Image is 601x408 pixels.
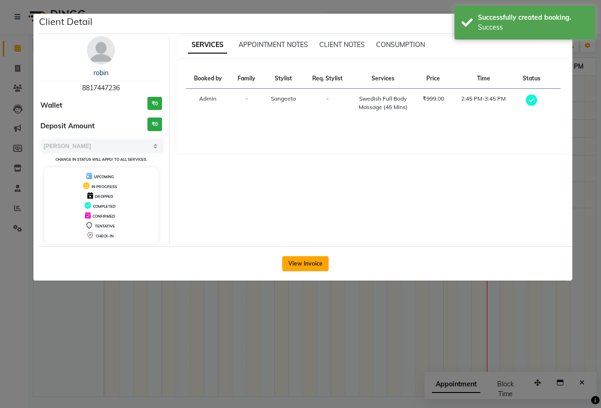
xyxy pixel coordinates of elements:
[282,256,329,271] button: View Invoice
[452,89,515,118] td: 2:45 PM-3:45 PM
[230,69,263,89] th: Family
[93,204,116,209] span: COMPLETED
[82,84,120,92] span: 8817447236
[478,23,588,32] div: Success
[188,37,227,54] span: SERVICES
[351,69,415,89] th: Services
[87,36,115,64] img: avatar
[147,97,162,110] h3: ₹0
[376,40,425,49] span: CONSUMPTION
[304,69,351,89] th: Req. Stylist
[239,40,308,49] span: APPOINTMENT NOTES
[40,121,95,132] span: Deposit Amount
[415,69,452,89] th: Price
[271,95,296,102] span: Sangeeta
[93,69,108,77] a: robin
[147,118,162,131] h3: ₹0
[55,157,147,162] small: Change in status will apply to all services.
[186,89,231,118] td: Admin
[40,100,62,111] span: Wallet
[186,69,231,89] th: Booked by
[92,214,115,219] span: CONFIRMED
[319,40,365,49] span: CLIENT NOTES
[92,184,117,189] span: IN PROGRESS
[420,94,446,103] div: ₹999.00
[452,69,515,89] th: Time
[95,224,115,228] span: TENTATIVE
[515,69,548,89] th: Status
[94,174,114,179] span: UPCOMING
[304,89,351,118] td: -
[95,194,113,199] span: DROPPED
[230,89,263,118] td: -
[263,69,304,89] th: Stylist
[478,13,588,23] div: Successfully created booking.
[96,234,114,238] span: CHECK-IN
[357,94,409,111] div: Swedish Full Body Massage (45 Mins)
[39,15,92,29] h5: Client Detail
